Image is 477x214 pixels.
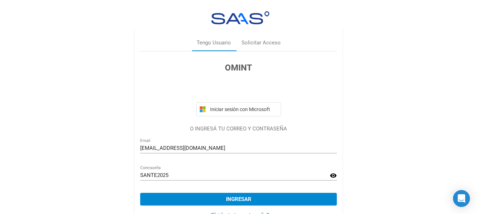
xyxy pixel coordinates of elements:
mat-icon: visibility [330,171,337,180]
span: Iniciar sesión con Microsoft [209,106,278,112]
button: Iniciar sesión con Microsoft [196,102,281,116]
iframe: Botón de Acceder con Google [193,82,285,97]
span: Ingresar [226,196,251,202]
button: Ingresar [140,193,337,206]
h3: OMINT [140,61,337,74]
p: O INGRESÁ TU CORREO Y CONTRASEÑA [140,125,337,133]
div: Open Intercom Messenger [453,190,470,207]
div: Tengo Usuario [197,39,231,47]
div: Solicitar Acceso [242,39,281,47]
